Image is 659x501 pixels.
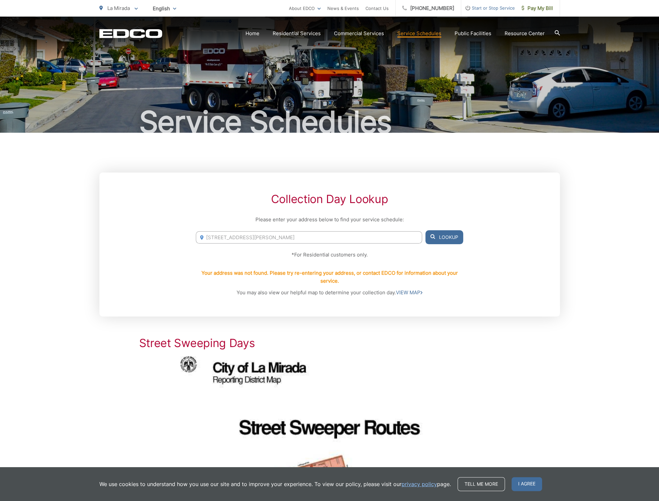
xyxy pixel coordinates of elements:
a: Residential Services [273,30,321,37]
h2: Collection Day Lookup [196,192,463,206]
a: About EDCO [289,4,321,12]
input: Enter Address [196,231,422,244]
p: You may also view our helpful map to determine your collection day. [196,289,463,297]
span: La Mirada [107,5,130,11]
a: EDCD logo. Return to the homepage. [99,29,162,38]
a: Contact Us [365,4,389,12]
a: Home [246,30,259,37]
span: Pay My Bill [522,4,553,12]
h2: Street Sweeping Days [139,336,520,350]
a: Public Facilities [455,30,491,37]
h1: Service Schedules [99,106,560,139]
p: Your address was not found. Please try re-entering your address, or contact EDCO for information ... [196,269,463,285]
a: Commercial Services [334,30,384,37]
span: English [148,3,181,14]
p: *For Residential customers only. [196,251,463,259]
a: Resource Center [505,30,545,37]
a: privacy policy [402,480,437,488]
button: Lookup [425,230,463,244]
a: News & Events [327,4,359,12]
p: We use cookies to understand how you use our site and to improve your experience. To view our pol... [99,480,451,488]
a: Tell me more [458,477,505,491]
a: VIEW MAP [396,289,422,297]
span: I agree [512,477,542,491]
p: Please enter your address below to find your service schedule: [196,216,463,224]
a: Service Schedules [397,30,441,37]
